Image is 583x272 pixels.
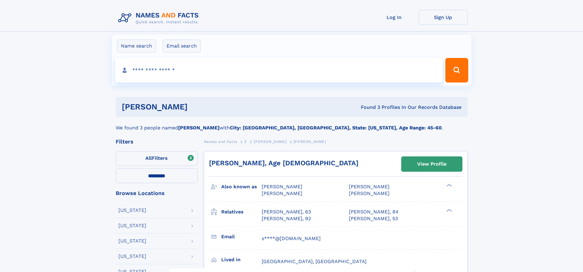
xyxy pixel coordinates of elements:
[163,40,201,52] label: Email search
[445,58,468,82] button: Search Button
[254,140,286,144] span: [PERSON_NAME]
[118,223,146,228] div: [US_STATE]
[145,155,152,161] span: All
[230,125,442,131] b: City: [GEOGRAPHIC_DATA], [GEOGRAPHIC_DATA], State: [US_STATE], Age Range: 45-60
[262,259,367,264] span: [GEOGRAPHIC_DATA], [GEOGRAPHIC_DATA]
[262,209,311,215] a: [PERSON_NAME], 63
[293,140,326,144] span: [PERSON_NAME]
[118,254,146,259] div: [US_STATE]
[209,159,358,167] a: [PERSON_NAME], Age [DEMOGRAPHIC_DATA]
[419,10,468,25] a: Sign Up
[417,157,447,171] div: View Profile
[402,157,462,171] a: View Profile
[262,184,302,190] span: [PERSON_NAME]
[254,138,286,145] a: [PERSON_NAME]
[118,208,146,213] div: [US_STATE]
[116,10,204,26] img: Logo Names and Facts
[349,190,390,196] span: [PERSON_NAME]
[244,138,247,145] a: Z
[244,140,247,144] span: Z
[445,208,452,212] div: ❯
[274,104,462,111] div: Found 3 Profiles In Our Records Database
[349,184,390,190] span: [PERSON_NAME]
[221,255,262,265] h3: Lived in
[116,190,198,196] div: Browse Locations
[116,139,198,144] div: Filters
[445,183,452,187] div: ❯
[370,10,419,25] a: Log In
[122,103,274,111] h1: [PERSON_NAME]
[221,232,262,242] h3: Email
[116,117,468,132] div: We found 3 people named with .
[221,182,262,192] h3: Also known as
[117,40,156,52] label: Name search
[262,215,311,222] a: [PERSON_NAME], 92
[262,190,302,196] span: [PERSON_NAME]
[349,215,398,222] a: [PERSON_NAME], 53
[118,239,146,243] div: [US_STATE]
[221,207,262,217] h3: Relatives
[115,58,443,82] input: search input
[178,125,219,131] b: [PERSON_NAME]
[349,209,398,215] a: [PERSON_NAME], 84
[204,138,237,145] a: Names and Facts
[116,151,198,166] label: Filters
